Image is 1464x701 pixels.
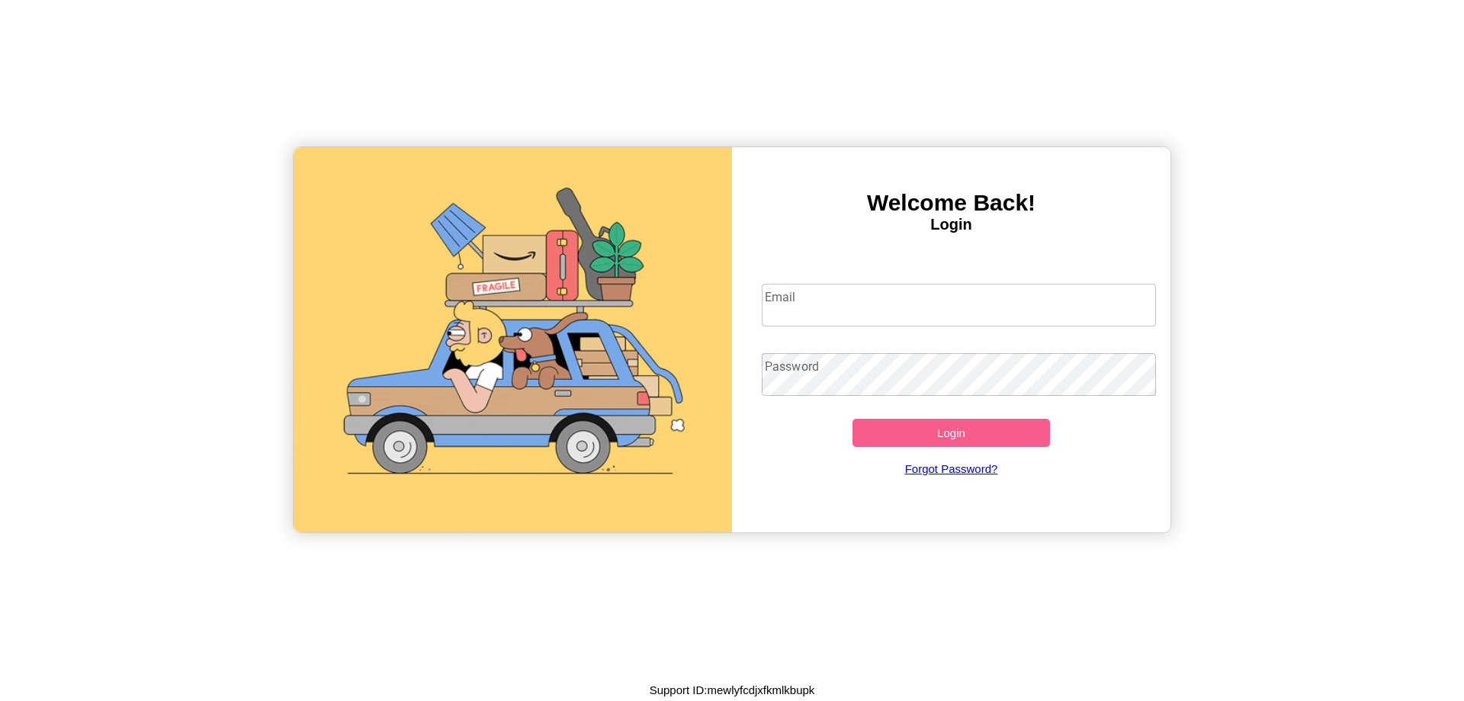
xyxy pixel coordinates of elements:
h3: Welcome Back! [732,190,1170,216]
p: Support ID: mewlyfcdjxfkmlkbupk [650,680,815,700]
button: Login [852,419,1050,447]
h4: Login [732,216,1170,233]
a: Forgot Password? [754,447,1149,490]
img: gif [294,147,732,532]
